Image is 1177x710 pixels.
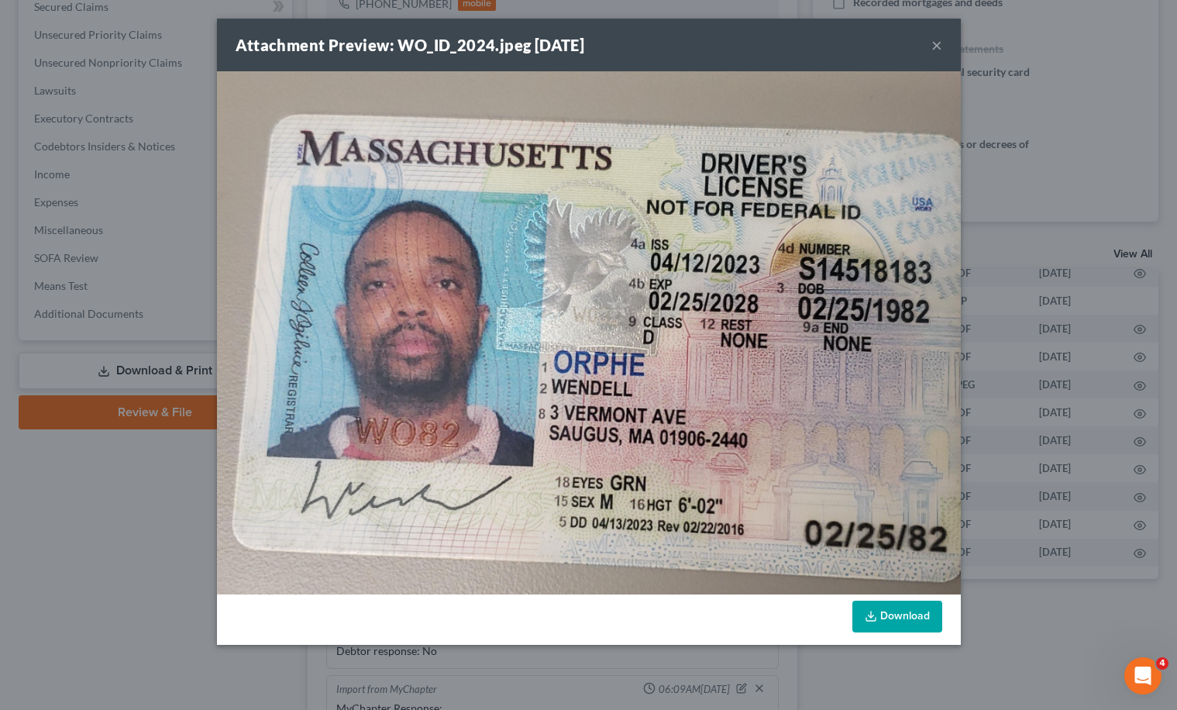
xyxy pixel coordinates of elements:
[217,71,961,595] img: 22201b2f-b9f2-42df-b4aa-ac07de03f173.jpeg
[852,601,942,633] a: Download
[1124,657,1162,694] iframe: Intercom live chat
[236,36,585,54] strong: Attachment Preview: WO_ID_2024.jpeg [DATE]
[1156,657,1168,670] span: 4
[931,36,942,54] button: ×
